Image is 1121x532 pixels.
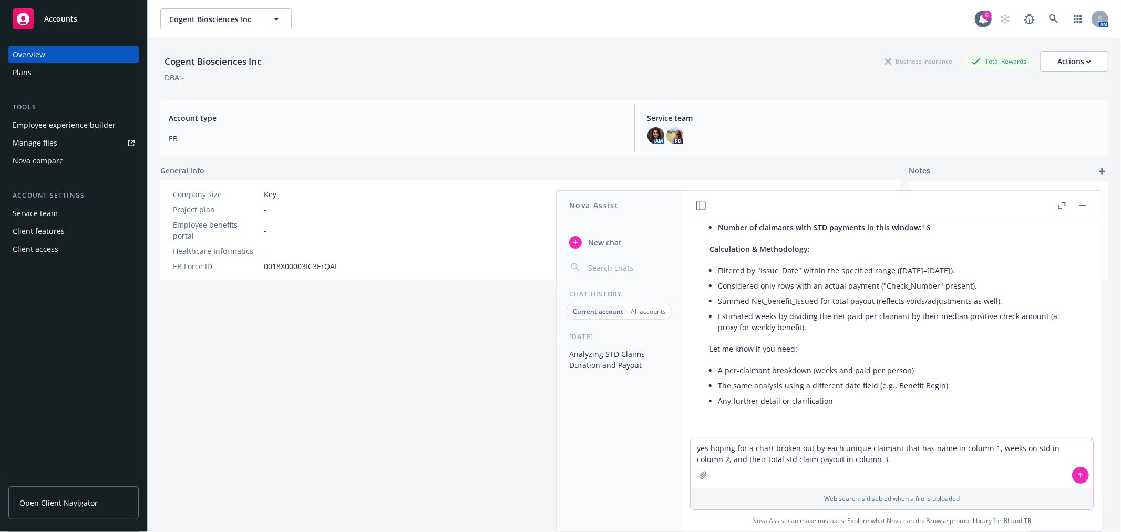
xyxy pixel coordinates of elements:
a: Search [1043,8,1064,29]
div: Client features [13,223,65,240]
h1: Nova Assist [569,200,619,211]
span: Number of claimants with STD payments in this window: [718,222,922,232]
li: Summed Net_benefit_Issued for total payout (reflects voids/adjustments as well). [718,293,1074,309]
p: Let me know if you need: [709,343,1074,354]
button: Cogent Biosciences Inc [160,8,292,29]
li: 16 [718,220,1074,235]
span: Notes [909,165,930,178]
div: Manage files [13,135,57,151]
button: Actions [1040,51,1108,72]
div: Nova compare [13,152,64,169]
div: Cogent Biosciences Inc [160,55,265,68]
a: Client access [8,241,139,258]
div: Account settings [8,190,139,201]
span: - [264,245,266,257]
a: Service team [8,205,139,222]
span: Open Client Navigator [19,497,98,508]
p: All accounts [631,307,666,316]
li: Filtered by "Issue_Date" within the specified range ([DATE]–[DATE]). [718,263,1074,278]
span: General info [160,165,204,176]
a: TR [1024,516,1032,525]
a: Overview [8,46,139,63]
div: EB Force ID [173,261,260,272]
input: Search chats [586,260,670,275]
p: Current account [573,307,623,316]
div: Tools [8,102,139,112]
a: Start snowing [995,8,1016,29]
span: Calculation & Methodology: [709,244,810,254]
a: Client features [8,223,139,240]
div: Company size [173,189,260,200]
img: photo [666,127,683,144]
span: 0018X00003IC3ErQAL [264,261,338,272]
div: Project plan [173,204,260,215]
div: Healthcare Informatics [173,245,260,257]
a: Switch app [1067,8,1088,29]
div: Plans [13,64,32,81]
span: New chat [586,237,622,248]
div: Business Insurance [880,55,958,68]
div: Overview [13,46,45,63]
span: EB [169,133,622,144]
div: Chat History [557,290,682,299]
li: The same analysis using a different date field (e.g., Benefit Begin) [718,378,1074,393]
textarea: yes hoping for a chart broken out by each unique claimant that has name in column 1, weeks on std... [691,438,1093,488]
div: Service team [13,205,58,222]
button: Analyzing STD Claims Duration and Payout [565,345,674,374]
div: Total Rewards [966,55,1032,68]
button: New chat [565,233,674,252]
li: Any further detail or clarification [718,393,1074,408]
p: Web search is disabled when a file is uploaded [697,494,1087,503]
li: A per-claimant breakdown (weeks and paid per person) [718,363,1074,378]
div: DBA: - [164,72,184,83]
a: Report a Bug [1019,8,1040,29]
li: Considered only rows with an actual payment ("Check_Number" present). [718,278,1074,293]
span: - [264,225,266,236]
a: Accounts [8,4,139,34]
a: BI [1003,516,1010,525]
a: add [1096,165,1108,178]
span: Service team [647,112,1101,124]
a: Plans [8,64,139,81]
div: 6 [982,11,992,20]
div: Employee experience builder [13,117,116,134]
li: Estimated weeks by dividing the net paid per claimant by their median positive check amount (a pr... [718,309,1074,335]
span: Nova Assist can make mistakes. Explore what Nova can do: Browse prompt library for and [686,510,1097,531]
a: Employee experience builder [8,117,139,134]
a: Nova compare [8,152,139,169]
span: Cogent Biosciences Inc [169,14,260,25]
span: Account type [169,112,622,124]
span: - [264,204,266,215]
span: Accounts [44,15,77,23]
div: Client access [13,241,58,258]
a: Manage files [8,135,139,151]
span: Key [264,189,276,200]
div: Actions [1057,52,1091,71]
div: Employee benefits portal [173,219,260,241]
img: photo [647,127,664,144]
div: [DATE] [557,332,682,341]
